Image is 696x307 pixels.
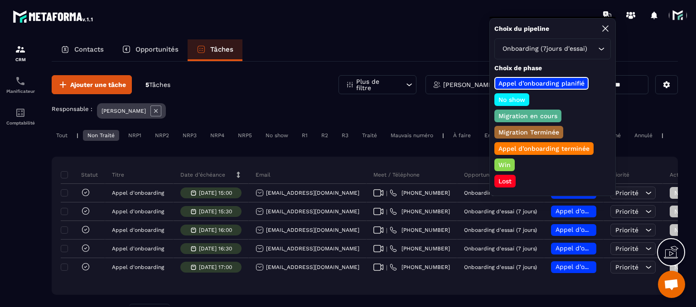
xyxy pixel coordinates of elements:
[494,24,549,33] p: Choix du pipeline
[356,78,396,91] p: Plus de filtre
[112,190,164,196] p: Appel d'onboarding
[149,81,170,88] span: Tâches
[556,263,641,270] span: Appel d’onboarding planifié
[386,130,438,141] div: Mauvais numéro
[2,101,39,132] a: accountantaccountantComptabilité
[464,264,537,270] p: Onboarding d'essai (7 jours)
[2,57,39,62] p: CRM
[74,45,104,53] p: Contacts
[178,130,201,141] div: NRP3
[199,264,232,270] p: [DATE] 17:00
[443,82,495,88] p: [PERSON_NAME]
[390,226,450,234] a: [PHONE_NUMBER]
[386,245,387,252] span: |
[15,107,26,118] img: accountant
[112,245,164,252] p: Appel d'onboarding
[464,208,537,215] p: Onboarding d'essai (7 jours)
[615,264,638,271] span: Priorité
[615,189,638,197] span: Priorité
[556,245,641,252] span: Appel d’onboarding planifié
[83,130,119,141] div: Non Traité
[464,190,537,196] p: Onboarding d'essai (7 jours)
[180,171,225,178] p: Date d’échéance
[610,171,629,178] p: Priorité
[662,132,663,139] p: |
[2,120,39,125] p: Comptabilité
[494,64,611,72] p: Choix de phase
[480,130,514,141] div: En retard
[297,130,312,141] div: R1
[2,69,39,101] a: schedulerschedulerPlanificateur
[373,171,420,178] p: Meet / Téléphone
[256,171,271,178] p: Email
[317,130,333,141] div: R2
[497,95,527,104] p: No show
[150,130,174,141] div: NRP2
[556,207,641,215] span: Appel d’onboarding planifié
[442,132,444,139] p: |
[497,177,513,186] p: Lost
[101,108,146,114] p: [PERSON_NAME]
[386,264,387,271] span: |
[464,245,537,252] p: Onboarding d'essai (7 jours)
[464,227,537,233] p: Onboarding d'essai (7 jours)
[500,44,589,54] span: Onboarding (7jours d'essai)
[390,245,450,252] a: [PHONE_NUMBER]
[386,190,387,197] span: |
[188,39,242,61] a: Tâches
[15,44,26,55] img: formation
[52,106,92,112] p: Responsable :
[497,111,559,120] p: Migration en cours
[112,171,124,178] p: Titre
[112,264,164,270] p: Appel d'onboarding
[497,160,512,169] p: Win
[497,144,591,153] p: Appel d’onboarding terminée
[135,45,179,53] p: Opportunités
[112,208,164,215] p: Appel d'onboarding
[670,171,686,178] p: Action
[145,81,170,89] p: 5
[615,245,638,252] span: Priorité
[15,76,26,86] img: scheduler
[70,80,126,89] span: Ajouter une tâche
[589,44,596,54] input: Search for option
[390,189,450,197] a: [PHONE_NUMBER]
[124,130,146,141] div: NRP1
[199,245,232,252] p: [DATE] 16:30
[52,130,72,141] div: Tout
[556,226,641,233] span: Appel d’onboarding planifié
[658,271,685,298] a: Ouvrir le chat
[497,128,561,137] p: Migration Terminée
[261,130,293,141] div: No show
[2,89,39,94] p: Planificateur
[464,171,496,178] p: Opportunité
[630,130,657,141] div: Annulé
[52,39,113,61] a: Contacts
[77,132,78,139] p: |
[199,190,232,196] p: [DATE] 15:00
[615,208,638,215] span: Priorité
[210,45,233,53] p: Tâches
[337,130,353,141] div: R3
[112,227,164,233] p: Appel d'onboarding
[199,208,232,215] p: [DATE] 15:30
[390,208,450,215] a: [PHONE_NUMBER]
[63,171,98,178] p: Statut
[386,227,387,234] span: |
[113,39,188,61] a: Opportunités
[52,75,132,94] button: Ajouter une tâche
[494,38,611,59] div: Search for option
[2,37,39,69] a: formationformationCRM
[386,208,387,215] span: |
[449,130,475,141] div: À faire
[390,264,450,271] a: [PHONE_NUMBER]
[615,226,638,234] span: Priorité
[199,227,232,233] p: [DATE] 16:00
[13,8,94,24] img: logo
[206,130,229,141] div: NRP4
[233,130,256,141] div: NRP5
[358,130,382,141] div: Traité
[497,79,586,88] p: Appel d’onboarding planifié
